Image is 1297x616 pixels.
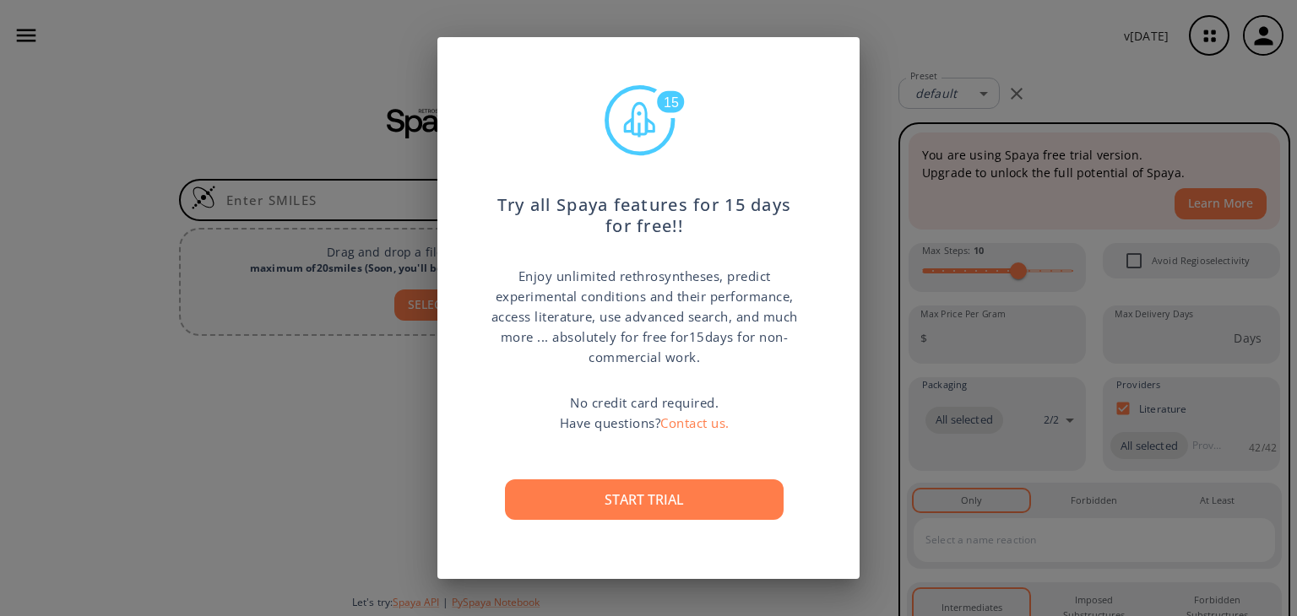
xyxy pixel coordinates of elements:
a: Contact us. [660,414,730,431]
button: Start trial [505,479,784,520]
p: Try all Spaya features for 15 days for free!! [488,178,800,237]
p: Enjoy unlimited rethrosyntheses, predict experimental conditions and their performance, access li... [488,266,800,367]
text: 15 [664,95,679,110]
p: No credit card required. Have questions? [560,392,730,433]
